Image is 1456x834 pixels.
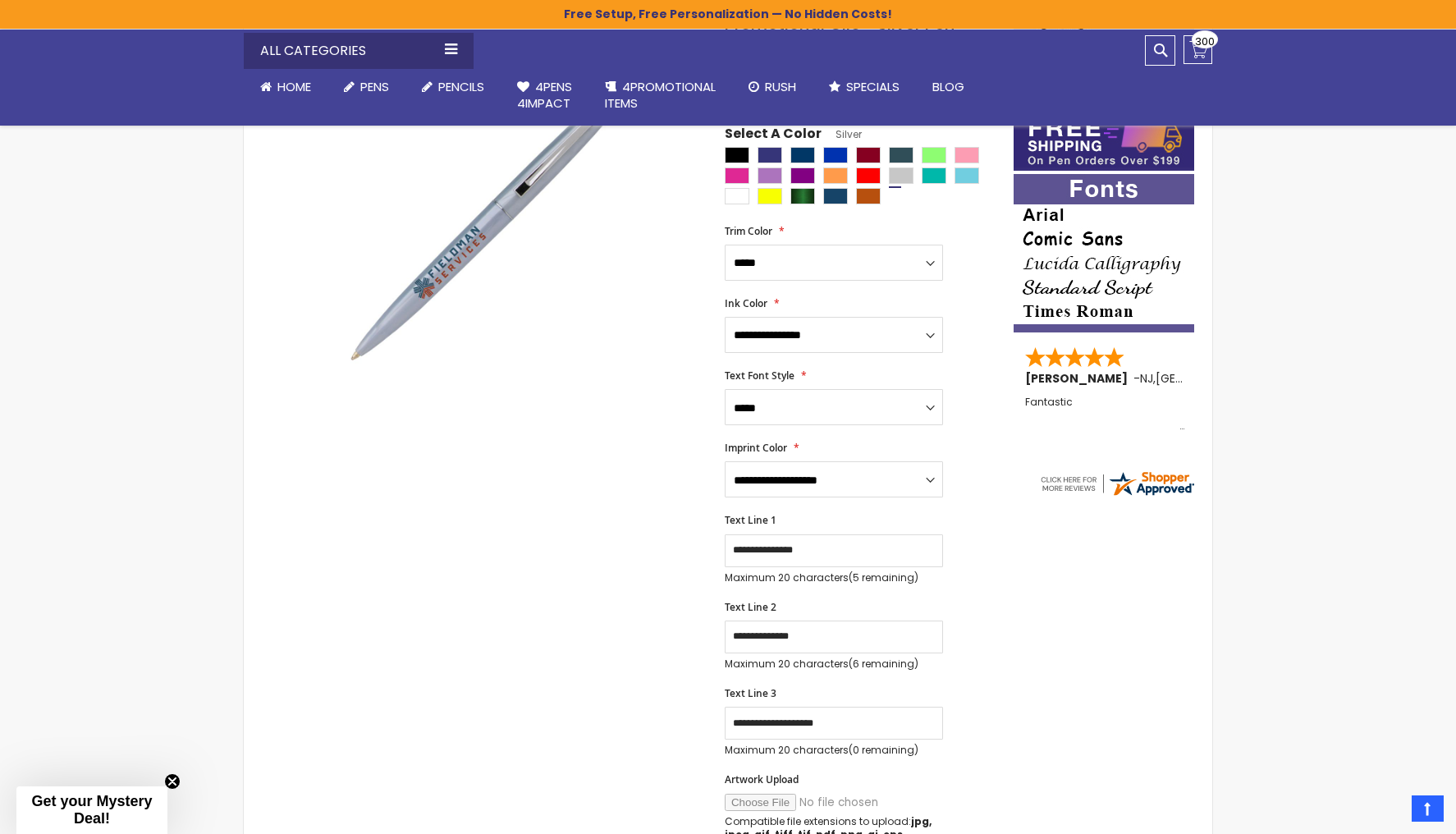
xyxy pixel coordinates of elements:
[327,69,405,105] a: Pens
[922,167,946,184] div: Teal
[605,78,716,112] span: 4PROMOTIONAL ITEMS
[1038,469,1196,498] img: 4pens.com widget logo
[725,772,799,786] span: Artwork Upload
[849,743,918,757] span: (0 remaining)
[1025,370,1133,387] span: [PERSON_NAME]
[725,224,772,238] span: Trim Color
[1038,488,1196,502] a: 4pens.com certificate URL
[725,188,749,204] div: White
[790,147,815,163] div: Navy Blue
[725,441,787,455] span: Imprint Color
[360,78,389,95] span: Pens
[732,69,813,105] a: Rush
[856,147,881,163] div: Burgundy
[16,786,167,834] div: Get your Mystery Deal!Close teaser
[725,369,794,383] span: Text Font Style
[725,686,776,700] span: Text Line 3
[813,69,916,105] a: Specials
[846,78,900,95] span: Specials
[725,125,822,147] span: Select A Color
[725,658,943,671] p: Maximum 20 characters
[31,793,152,827] span: Get your Mystery Deal!
[1140,370,1153,387] span: NJ
[856,167,881,184] div: Red
[790,188,815,204] div: Metallic Green
[725,167,749,184] div: Berry Crush
[725,513,776,527] span: Text Line 1
[725,744,943,757] p: Maximum 20 characters
[849,571,918,584] span: (5 remaining)
[725,571,943,584] p: Maximum 20 characters
[822,127,862,141] span: Silver
[849,657,918,671] span: (6 remaining)
[244,69,327,105] a: Home
[889,167,913,184] div: Silver
[405,69,501,105] a: Pencils
[932,78,964,95] span: Blog
[823,188,848,204] div: Metallic Dark Blue
[1014,174,1194,332] img: font-personalization-examples
[758,147,782,163] div: Royal Blue
[277,78,311,95] span: Home
[244,33,474,69] div: All Categories
[790,167,815,184] div: Purple
[916,69,981,105] a: Blog
[725,600,776,614] span: Text Line 2
[955,167,979,184] div: Electric Punch
[856,188,881,204] div: Metallic Orange
[758,167,782,184] div: Grapetini
[517,78,572,112] span: 4Pens 4impact
[588,69,732,122] a: 4PROMOTIONALITEMS
[725,296,767,310] span: Ink Color
[922,147,946,163] div: Julep
[1014,112,1194,171] img: Free shipping on orders over $199
[277,11,703,437] img: 4pk-cl-clic-pen14_1.jpg
[1184,35,1212,64] a: 300
[1025,396,1184,432] div: Fantastic
[501,69,588,122] a: 4Pens4impact
[765,78,796,95] span: Rush
[889,147,913,163] div: Forest Green
[164,773,181,790] button: Close teaser
[758,188,782,204] div: Yellow
[1133,370,1276,387] span: - ,
[725,147,749,163] div: Black
[823,147,848,163] div: Blue
[1321,790,1456,834] iframe: Google Customer Reviews
[1156,370,1276,387] span: [GEOGRAPHIC_DATA]
[1195,34,1215,49] span: 300
[823,167,848,184] div: Creamsicle
[955,147,979,163] div: Pink Lemonade
[438,78,484,95] span: Pencils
